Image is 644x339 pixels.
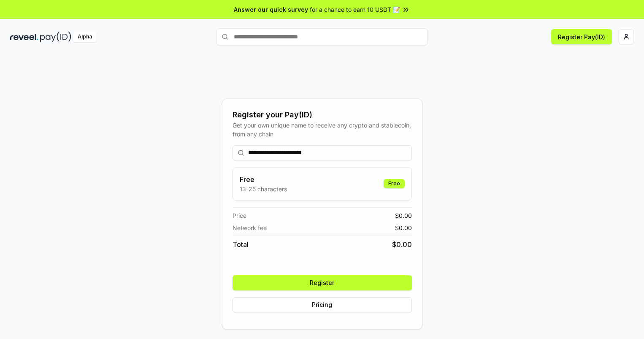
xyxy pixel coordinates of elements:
[233,275,412,290] button: Register
[240,184,287,193] p: 13-25 characters
[384,179,405,188] div: Free
[310,5,400,14] span: for a chance to earn 10 USDT 📝
[234,5,308,14] span: Answer our quick survey
[40,32,71,42] img: pay_id
[233,109,412,121] div: Register your Pay(ID)
[233,239,249,250] span: Total
[551,29,612,44] button: Register Pay(ID)
[395,211,412,220] span: $ 0.00
[233,211,246,220] span: Price
[73,32,97,42] div: Alpha
[233,297,412,312] button: Pricing
[233,121,412,138] div: Get your own unique name to receive any crypto and stablecoin, from any chain
[395,223,412,232] span: $ 0.00
[10,32,38,42] img: reveel_dark
[392,239,412,250] span: $ 0.00
[240,174,287,184] h3: Free
[233,223,267,232] span: Network fee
